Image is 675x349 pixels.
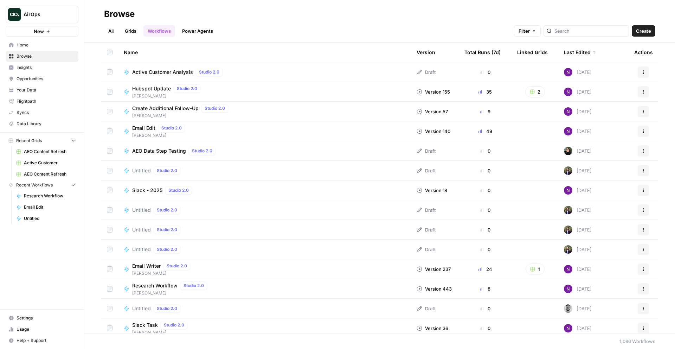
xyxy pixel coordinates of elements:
[564,147,592,155] div: [DATE]
[34,28,44,35] span: New
[132,282,178,289] span: Research Workflow
[564,166,592,175] div: [DATE]
[464,325,506,332] div: 0
[24,204,75,210] span: Email Edit
[519,27,530,34] span: Filter
[464,305,506,312] div: 0
[417,325,448,332] div: Version 36
[517,43,548,62] div: Linked Grids
[6,135,78,146] button: Recent Grids
[124,281,405,296] a: Research WorkflowStudio 2.0[PERSON_NAME]
[13,157,78,169] a: Active Customer
[17,326,75,332] span: Usage
[564,265,572,273] img: kedmmdess6i2jj5txyq6cw0yj4oc
[417,187,447,194] div: Version 18
[554,27,626,34] input: Search
[8,8,21,21] img: AirOps Logo
[161,125,182,131] span: Studio 2.0
[124,68,405,76] a: Active Customer AnalysisStudio 2.0
[157,305,177,312] span: Studio 2.0
[124,304,405,313] a: UntitledStudio 2.0
[417,128,450,135] div: Version 140
[6,6,78,23] button: Workspace: AirOps
[132,105,199,112] span: Create Additional Follow-Up
[564,226,592,234] div: [DATE]
[6,51,78,62] a: Browse
[13,146,78,157] a: AEO Content Refresh
[564,43,596,62] div: Last Edited
[464,108,506,115] div: 9
[564,265,592,273] div: [DATE]
[132,187,162,194] span: Slack - 2025
[124,166,405,175] a: UntitledStudio 2.0
[564,88,592,96] div: [DATE]
[124,245,405,254] a: UntitledStudio 2.0
[417,108,448,115] div: Version 57
[464,266,506,273] div: 24
[6,324,78,335] a: Usage
[564,88,572,96] img: kedmmdess6i2jj5txyq6cw0yj4oc
[464,226,506,233] div: 0
[124,124,405,139] a: Email EditStudio 2.0[PERSON_NAME]
[132,125,155,132] span: Email Edit
[564,245,572,254] img: 4dqwcgipae5fdwxp9v51u2818epj
[13,213,78,224] a: Untitled
[564,127,592,135] div: [DATE]
[417,246,436,253] div: Draft
[17,42,75,48] span: Home
[564,206,572,214] img: 4dqwcgipae5fdwxp9v51u2818epj
[124,262,405,277] a: Email WriterStudio 2.0[PERSON_NAME]
[464,246,506,253] div: 0
[132,305,151,312] span: Untitled
[24,11,66,18] span: AirOps
[464,69,506,76] div: 0
[17,76,75,82] span: Opportunities
[124,321,405,336] a: Slack TaskStudio 2.0[PERSON_NAME]
[167,263,187,269] span: Studio 2.0
[564,166,572,175] img: 4dqwcgipae5fdwxp9v51u2818epj
[564,206,592,214] div: [DATE]
[157,207,177,213] span: Studio 2.0
[632,25,655,37] button: Create
[121,25,141,37] a: Grids
[178,25,217,37] a: Power Agents
[16,182,53,188] span: Recent Workflows
[564,285,572,293] img: kedmmdess6i2jj5txyq6cw0yj4oc
[13,202,78,213] a: Email Edit
[564,186,572,195] img: kedmmdess6i2jj5txyq6cw0yj4oc
[6,39,78,51] a: Home
[417,285,452,292] div: Version 443
[124,226,405,234] a: UntitledStudio 2.0
[6,107,78,118] a: Syncs
[132,329,190,336] span: [PERSON_NAME]
[564,304,572,313] img: 6v3gwuotverrb420nfhk5cu1cyh1
[564,107,592,116] div: [DATE]
[205,105,225,112] span: Studio 2.0
[177,85,197,92] span: Studio 2.0
[132,262,161,269] span: Email Writer
[6,118,78,129] a: Data Library
[564,68,592,76] div: [DATE]
[24,215,75,222] span: Untitled
[417,207,436,214] div: Draft
[464,128,506,135] div: 49
[132,113,231,119] span: [PERSON_NAME]
[157,246,177,253] span: Studio 2.0
[132,207,151,214] span: Untitled
[157,227,177,233] span: Studio 2.0
[6,73,78,84] a: Opportunities
[6,312,78,324] a: Settings
[124,104,405,119] a: Create Additional Follow-UpStudio 2.0[PERSON_NAME]
[417,88,450,95] div: Version 155
[157,167,177,174] span: Studio 2.0
[514,25,541,37] button: Filter
[6,84,78,96] a: Your Data
[417,266,451,273] div: Version 237
[526,264,545,275] button: 1
[132,322,158,329] span: Slack Task
[17,109,75,116] span: Syncs
[417,147,436,154] div: Draft
[132,290,210,296] span: [PERSON_NAME]
[417,226,436,233] div: Draft
[124,43,405,62] div: Name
